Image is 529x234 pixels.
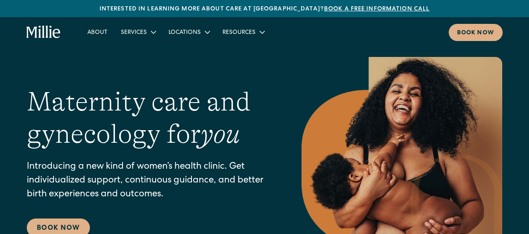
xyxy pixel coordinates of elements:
[222,28,256,37] div: Resources
[27,160,268,202] p: Introducing a new kind of women’s health clinic. Get individualized support, continuous guidance,...
[26,26,61,39] a: home
[162,25,216,39] div: Locations
[201,119,240,149] em: you
[81,25,114,39] a: About
[324,6,429,12] a: Book a free information call
[121,28,147,37] div: Services
[114,25,162,39] div: Services
[449,24,503,41] a: Book now
[457,29,494,38] div: Book now
[27,86,268,150] h1: Maternity care and gynecology for
[169,28,201,37] div: Locations
[216,25,271,39] div: Resources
